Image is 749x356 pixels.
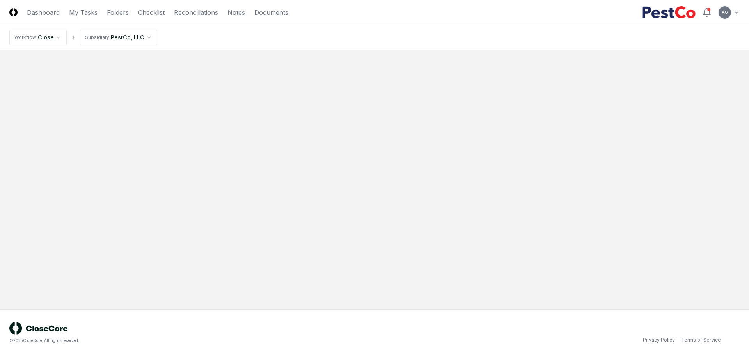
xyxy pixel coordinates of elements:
[85,34,109,41] div: Subsidiary
[9,30,157,45] nav: breadcrumb
[718,5,732,20] button: AG
[69,8,98,17] a: My Tasks
[722,9,728,15] span: AG
[107,8,129,17] a: Folders
[643,336,675,344] a: Privacy Policy
[254,8,288,17] a: Documents
[681,336,721,344] a: Terms of Service
[227,8,245,17] a: Notes
[9,322,68,335] img: logo
[174,8,218,17] a: Reconciliations
[138,8,165,17] a: Checklist
[27,8,60,17] a: Dashboard
[9,8,18,16] img: Logo
[14,34,36,41] div: Workflow
[9,338,374,344] div: © 2025 CloseCore. All rights reserved.
[642,6,696,19] img: PestCo logo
